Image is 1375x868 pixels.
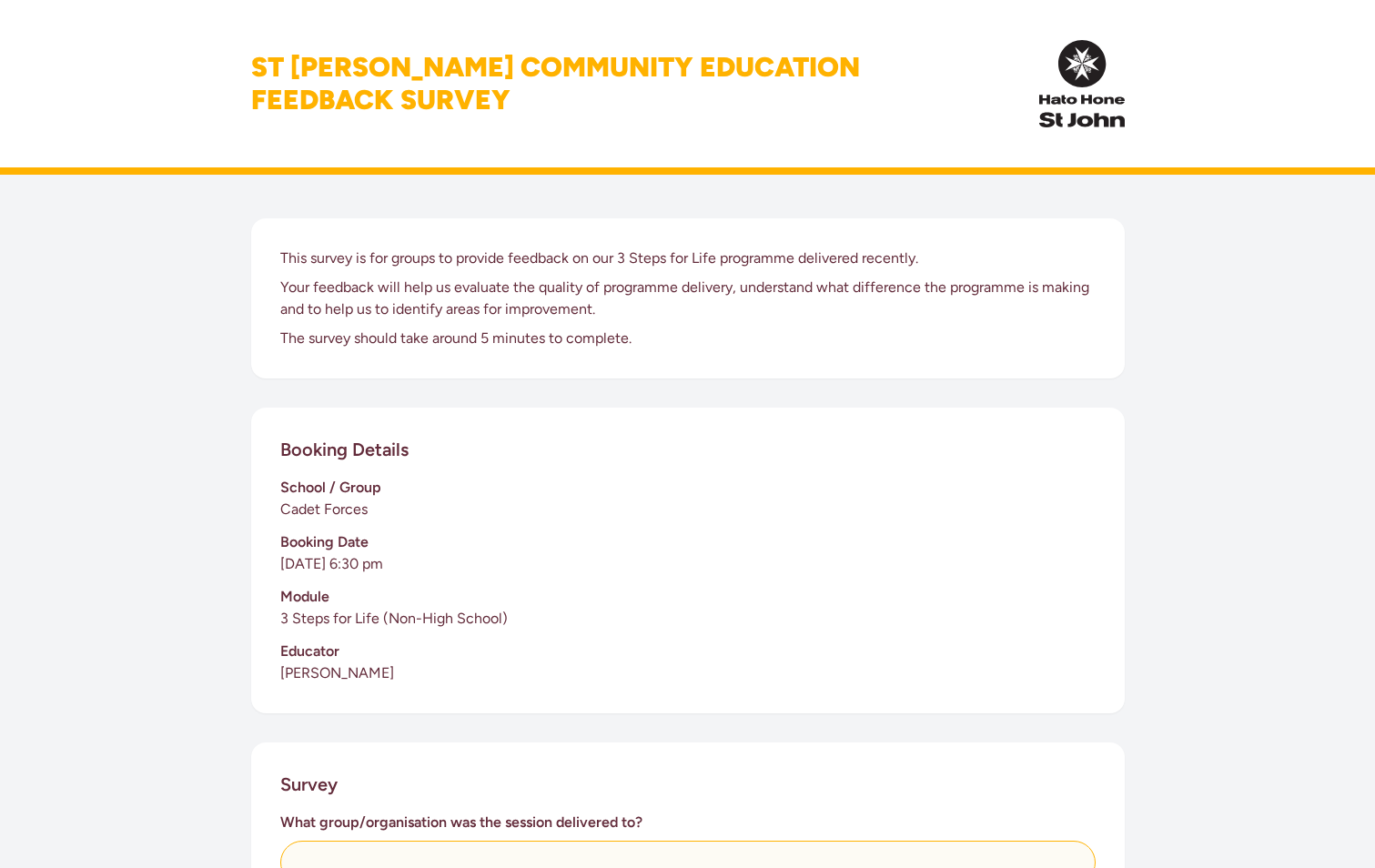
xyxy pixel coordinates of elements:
h3: What group/organisation was the session delivered to? [280,812,1096,833]
p: [DATE] 6:30 pm [280,553,1096,575]
h3: Module [280,586,1096,608]
p: [PERSON_NAME] [280,662,1096,684]
h2: Survey [280,772,338,797]
p: Your feedback will help us evaluate the quality of programme delivery, understand what difference... [280,277,1096,320]
h2: Booking Details [280,437,409,462]
p: This survey is for groups to provide feedback on our 3 Steps for Life programme delivered recently. [280,247,1096,269]
h3: Booking Date [280,531,1096,553]
h3: School / Group [280,477,1096,499]
h3: Educator [280,641,1096,662]
p: The survey should take around 5 minutes to complete. [280,328,1096,349]
img: InPulse [1039,40,1124,127]
p: Cadet Forces [280,499,1096,520]
h1: St [PERSON_NAME] Community Education Feedback Survey [251,51,860,116]
p: 3 Steps for Life (Non-High School) [280,608,1096,630]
